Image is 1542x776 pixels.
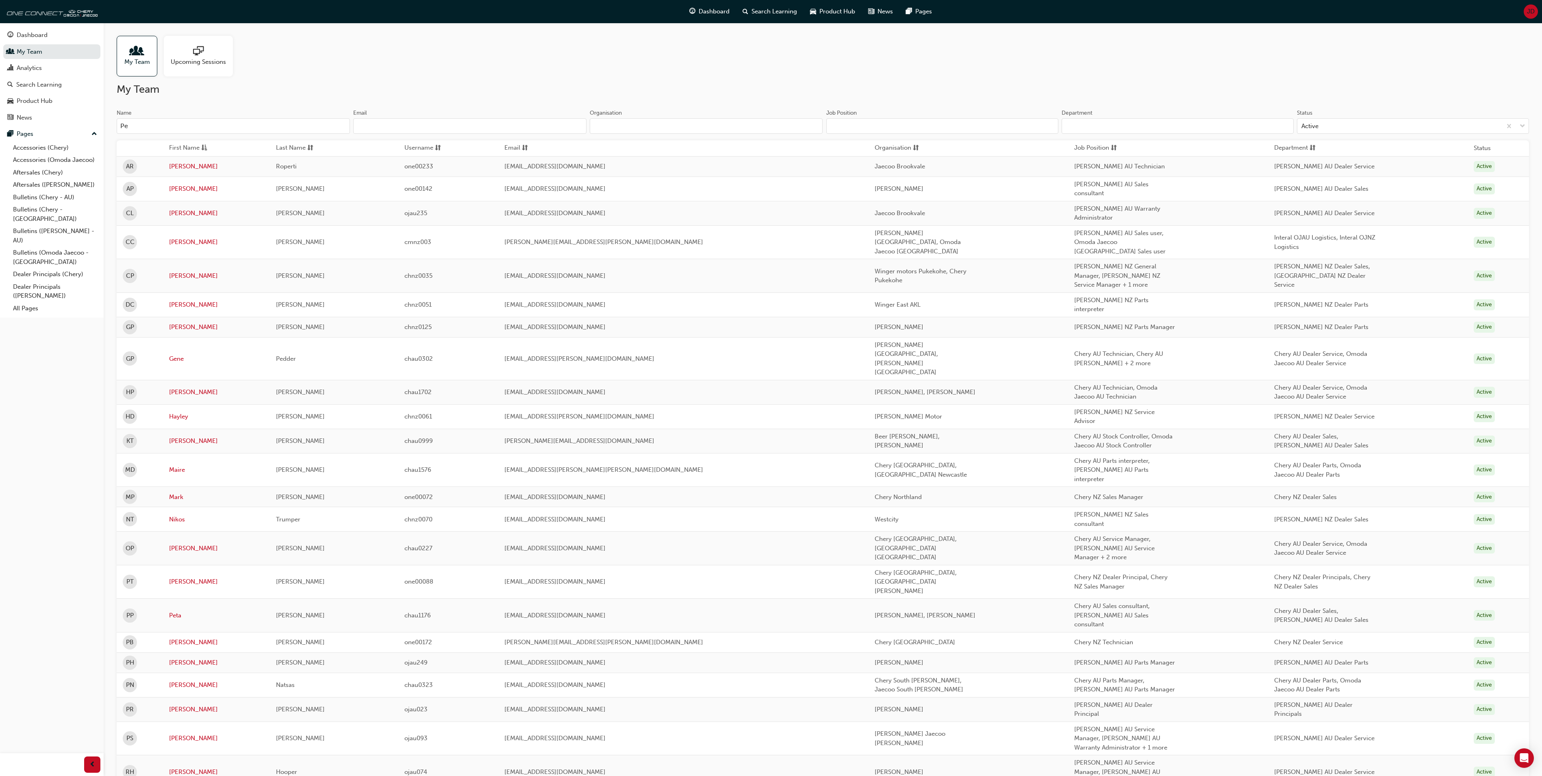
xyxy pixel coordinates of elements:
span: [EMAIL_ADDRESS][PERSON_NAME][PERSON_NAME][DOMAIN_NAME] [504,466,703,473]
span: [PERSON_NAME] [276,578,325,585]
span: [PERSON_NAME] [276,545,325,552]
a: Product Hub [3,94,100,109]
input: Email [353,118,586,134]
span: [PERSON_NAME] AU Service Manager, [PERSON_NAME] AU Warranty Administrator + 1 more [1074,726,1167,751]
span: [EMAIL_ADDRESS][DOMAIN_NAME] [504,545,606,552]
a: Mark [169,493,264,502]
span: Chery NZ Dealer Sales [1274,493,1337,501]
span: [EMAIL_ADDRESS][DOMAIN_NAME] [504,493,606,501]
div: Active [1474,637,1495,648]
button: Pages [3,126,100,142]
span: Pages [915,7,932,16]
span: [EMAIL_ADDRESS][DOMAIN_NAME] [504,612,606,619]
span: [EMAIL_ADDRESS][DOMAIN_NAME] [504,388,606,396]
span: [PERSON_NAME] NZ Sales consultant [1074,511,1149,528]
span: [PERSON_NAME] AU Dealer Service [1274,163,1375,170]
span: sorting-icon [913,143,919,153]
span: Chery NZ Technician [1074,639,1133,646]
span: sorting-icon [307,143,313,153]
span: [PERSON_NAME] [276,272,325,279]
span: Chery AU Dealer Service, Omoda Jaecoo AU Dealer Service [1274,540,1367,557]
span: NT [126,515,134,524]
span: [EMAIL_ADDRESS][DOMAIN_NAME] [504,681,606,689]
a: [PERSON_NAME] [169,162,264,171]
a: Peta [169,611,264,620]
a: Hayley [169,412,264,421]
div: Department [1062,109,1092,117]
span: [PERSON_NAME] AU Warranty Administrator [1074,205,1160,222]
div: Active [1474,353,1495,364]
span: guage-icon [7,32,13,39]
span: news-icon [868,7,874,17]
span: [PERSON_NAME], [PERSON_NAME] [875,612,975,619]
span: [PERSON_NAME] AU Parts Manager [1074,659,1175,666]
span: Upcoming Sessions [171,57,226,67]
span: [PERSON_NAME] [276,301,325,308]
span: [PERSON_NAME] NZ General Manager, [PERSON_NAME] NZ Service Manager + 1 more [1074,263,1160,288]
span: sorting-icon [522,143,528,153]
input: Organisation [590,118,823,134]
span: Chery AU Dealer Service, Omoda Jaecoo AU Dealer Service [1274,350,1367,367]
a: [PERSON_NAME] [169,577,264,586]
a: Upcoming Sessions [164,36,239,76]
span: Winger motors Pukekohe, Chery Pukekohe [875,268,966,284]
button: DashboardMy TeamAnalyticsSearch LearningProduct HubNews [3,26,100,126]
a: Dashboard [3,28,100,43]
a: All Pages [10,302,100,315]
span: JD [1527,7,1535,16]
span: [PERSON_NAME] NZ Dealer Sales [1274,516,1368,523]
span: cmnz003 [404,238,431,246]
a: [PERSON_NAME] [169,544,264,553]
span: [PERSON_NAME] AU Dealer Service [1274,209,1375,217]
span: MD [125,465,135,475]
div: Active [1474,237,1495,248]
button: Departmentsorting-icon [1274,143,1319,153]
span: car-icon [810,7,816,17]
a: [PERSON_NAME] [169,388,264,397]
span: [PERSON_NAME] [276,209,325,217]
span: chau1576 [404,466,431,473]
a: [PERSON_NAME] [169,238,264,247]
span: [PERSON_NAME] [GEOGRAPHIC_DATA], Omoda Jaecoo [GEOGRAPHIC_DATA] [875,229,961,255]
span: My Team [124,57,150,67]
span: Username [404,143,433,153]
span: Pedder [276,355,296,362]
a: pages-iconPages [899,3,938,20]
span: [PERSON_NAME] [276,413,325,420]
span: Chery AU Dealer Parts, Omoda Jaecoo AU Dealer Parts [1274,677,1361,693]
span: Hooper [276,768,297,776]
button: First Nameasc-icon [169,143,214,153]
span: [PERSON_NAME] [276,639,325,646]
a: Accessories (Chery) [10,142,100,154]
a: Aftersales ([PERSON_NAME]) [10,179,100,191]
a: Gene [169,354,264,364]
a: Bulletins ([PERSON_NAME] - AU) [10,225,100,246]
div: Active [1474,270,1495,281]
span: sorting-icon [435,143,441,153]
span: Chery South [PERSON_NAME], Jaecoo South [PERSON_NAME] [875,677,963,693]
span: PS [126,734,133,743]
span: [PERSON_NAME] AU Dealer Principals [1274,701,1353,718]
span: chau0302 [404,355,433,362]
a: Analytics [3,61,100,76]
a: [PERSON_NAME] [169,323,264,332]
img: oneconnect [4,3,98,20]
div: Name [117,109,132,117]
span: down-icon [1520,121,1525,132]
a: Dealer Principals ([PERSON_NAME]) [10,281,100,302]
span: [EMAIL_ADDRESS][PERSON_NAME][DOMAIN_NAME] [504,413,654,420]
h2: My Team [117,83,1529,96]
div: Active [1474,610,1495,621]
span: Department [1274,143,1308,153]
a: guage-iconDashboard [683,3,736,20]
span: chau1702 [404,388,432,396]
span: Email [504,143,520,153]
span: GP [126,323,134,332]
span: [EMAIL_ADDRESS][DOMAIN_NAME] [504,185,606,192]
span: [PERSON_NAME], [PERSON_NAME] [875,388,975,396]
span: Chery [GEOGRAPHIC_DATA], [GEOGRAPHIC_DATA] Newcastle [875,462,967,478]
a: Aftersales (Chery) [10,166,100,179]
a: [PERSON_NAME] [169,734,264,743]
span: Trumper [276,516,300,523]
span: chnz0070 [404,516,432,523]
